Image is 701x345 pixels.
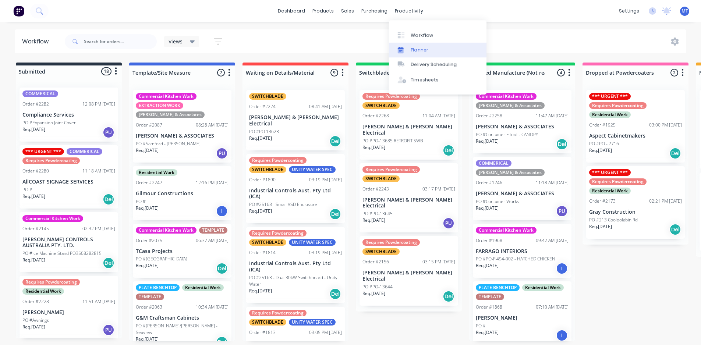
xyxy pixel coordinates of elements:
[309,6,337,17] div: products
[84,34,157,49] input: Search for orders...
[443,291,454,302] div: Del
[67,148,102,155] div: COMMERICAL
[476,124,569,130] p: [PERSON_NAME] & ASSOCIATES
[136,111,205,118] div: [PERSON_NAME] & Associates
[422,259,455,265] div: 03:15 PM [DATE]
[249,230,307,236] div: Requires Powdercoating
[473,157,571,220] div: COMMERICAL[PERSON_NAME] & AssociatesOrder #174611:18 AM [DATE][PERSON_NAME] & ASSOCIATESPO #Conta...
[196,122,229,128] div: 08:28 AM [DATE]
[136,122,162,128] div: Order #2087
[476,93,537,100] div: Commercial Kitchen Work
[476,329,499,336] p: Req. [DATE]
[22,193,45,200] p: Req. [DATE]
[103,127,114,138] div: PU
[362,144,385,151] p: Req. [DATE]
[391,6,427,17] div: productivity
[411,61,457,68] div: Delivery Scheduling
[136,147,159,154] p: Req. [DATE]
[476,248,569,255] p: FARRAGO INTERIORS
[169,38,183,45] span: Views
[476,304,502,310] div: Order #1868
[136,262,159,269] p: Req. [DATE]
[411,77,439,83] div: Timesheets
[476,262,499,269] p: Req. [DATE]
[473,90,571,153] div: Commercial Kitchen Work[PERSON_NAME] & AssociatesOrder #225811:47 AM [DATE][PERSON_NAME] & ASSOCI...
[362,284,393,290] p: PO #PO-13644
[22,250,102,257] p: PO #Ice Machine Stand PO3508282815
[22,186,32,193] p: PO #
[589,111,631,118] div: Residential Work
[216,147,228,159] div: PU
[389,28,486,42] a: Workflow
[362,138,423,144] p: PO #PO-13685 RETROFIT SWB
[362,102,400,109] div: SWITCHBLADE
[22,324,45,330] p: Req. [DATE]
[589,223,612,230] p: Req. [DATE]
[476,131,538,138] p: PO #Container Fitout - CANOPY
[246,227,345,303] div: Requires PowdercoatingSWITCHBLADEUNITY WATER SPECOrder #181403:19 PM [DATE]Industrial Controls Au...
[362,166,420,173] div: Requires Powdercoating
[589,147,612,154] p: Req. [DATE]
[443,145,454,156] div: Del
[358,6,391,17] div: purchasing
[669,147,681,159] div: Del
[329,208,341,220] div: Del
[249,135,272,142] p: Req. [DATE]
[22,309,115,316] p: [PERSON_NAME]
[216,263,228,274] div: Del
[362,93,420,100] div: Requires Powdercoating
[103,257,114,269] div: Del
[22,257,45,263] p: Req. [DATE]
[82,225,115,232] div: 02:32 PM [DATE]
[136,304,162,310] div: Order #2063
[536,113,569,119] div: 11:47 AM [DATE]
[249,310,307,316] div: Requires Powdercoating
[249,166,286,173] div: SWITCHBLADE
[20,145,118,209] div: *** URGENT ***COMMERICALRequires PowdercoatingOrder #228011:18 AM [DATE]AllCOAST SIGNAGE SERVICES...
[536,179,569,186] div: 11:18 AM [DATE]
[22,317,49,324] p: PO #Awnings
[22,101,49,107] div: Order #2282
[196,179,229,186] div: 12:16 PM [DATE]
[362,270,455,282] p: [PERSON_NAME] & [PERSON_NAME] Electrical
[249,114,342,127] p: [PERSON_NAME] & [PERSON_NAME] Electrical
[422,186,455,192] div: 03:17 PM [DATE]
[136,141,201,147] p: PO #Samford - [PERSON_NAME]
[249,103,276,110] div: Order #2224
[196,237,229,244] div: 06:37 AM [DATE]
[476,284,520,291] div: PLATE BENCHTOP
[476,113,502,119] div: Order #2258
[136,294,164,300] div: TEMPLATE
[389,43,486,57] a: Planner
[274,6,309,17] a: dashboard
[589,133,682,139] p: Aspect Cabinetmakers
[136,169,177,176] div: Residential Work
[362,217,385,224] p: Req. [DATE]
[22,120,76,126] p: PO #Expansion Joint Cover
[22,157,80,164] div: Requires Powdercoating
[362,197,455,209] p: [PERSON_NAME] & [PERSON_NAME] Electrical
[136,256,187,262] p: PO #[GEOGRAPHIC_DATA]
[649,122,682,128] div: 03:00 PM [DATE]
[182,284,224,291] div: Residential Work
[476,256,555,262] p: PO #PO-FI494-002 - HATCHED CHICKEN
[669,224,681,235] div: Del
[422,113,455,119] div: 11:04 AM [DATE]
[476,179,502,186] div: Order #1746
[20,88,118,142] div: COMMERICALOrder #228212:08 PM [DATE]Compliance ServicesPO #Expansion Joint CoverReq.[DATE]PU
[249,319,286,326] div: SWITCHBLADE
[133,90,231,163] div: Commercial Kitchen WorkEXTRACTION WORK[PERSON_NAME] & AssociatesOrder #208708:28 AM [DATE][PERSON...
[522,284,564,291] div: Residential Work
[362,210,393,217] p: PO #PO-13645
[22,288,64,295] div: Residential Work
[476,237,502,244] div: Order #1968
[360,90,458,160] div: Requires PowdercoatingSWITCHBLADEOrder #226811:04 AM [DATE][PERSON_NAME] & [PERSON_NAME] Electric...
[360,163,458,233] div: Requires PowdercoatingSWITCHBLADEOrder #224303:17 PM [DATE][PERSON_NAME] & [PERSON_NAME] Electric...
[586,166,685,239] div: *** URGENT ***Requires PowdercoatingResidential WorkOrder #217302:21 PM [DATE]Gray ConstructionPO...
[476,169,545,176] div: [PERSON_NAME] & Associates
[289,239,336,246] div: UNITY WATER SPEC
[22,90,58,97] div: COMMERICAL
[362,259,389,265] div: Order #2156
[136,191,229,197] p: Gilmour Constructions
[249,288,272,294] p: Req. [DATE]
